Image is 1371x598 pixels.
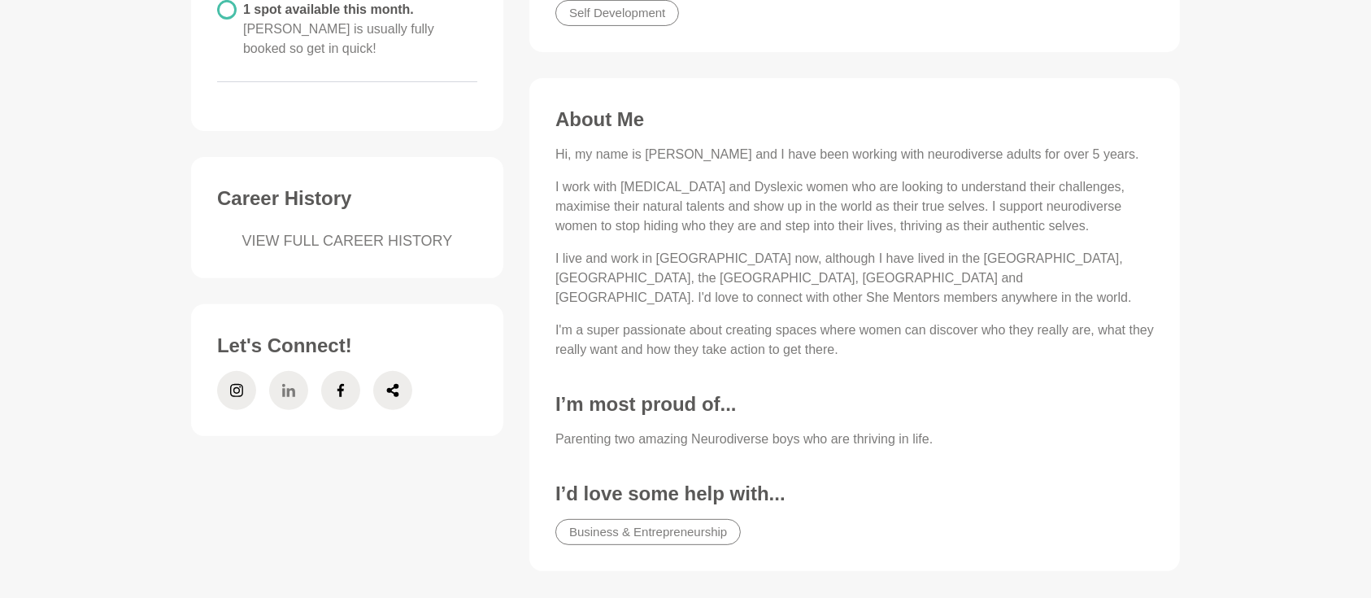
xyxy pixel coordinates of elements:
[555,107,1154,132] h3: About Me
[555,145,1154,164] p: Hi, my name is [PERSON_NAME] and I have been working with neurodiverse adults for over 5 years.
[555,249,1154,308] p: I live and work in [GEOGRAPHIC_DATA] now, although I have lived in the [GEOGRAPHIC_DATA], [GEOGRA...
[217,371,256,410] a: Instagram
[555,177,1154,236] p: I work with [MEDICAL_DATA] and Dyslexic women who are looking to understand their challenges, max...
[217,186,477,211] h3: Career History
[555,482,1154,506] h3: I’d love some help with...
[321,371,360,410] a: Facebook
[217,334,477,358] h3: Let's Connect!
[555,430,1154,449] p: Parenting two amazing Neurodiverse boys who are thriving in life.
[243,2,434,55] span: 1 spot available this month.
[243,22,434,55] span: [PERSON_NAME] is usually fully booked so get in quick!
[373,371,412,410] a: Share
[217,230,477,252] a: VIEW FULL CAREER HISTORY
[555,392,1154,417] h3: I’m most proud of...
[269,371,308,410] a: LinkedIn
[555,321,1154,360] p: I'm a super passionate about creating spaces where women can discover who they really are, what t...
